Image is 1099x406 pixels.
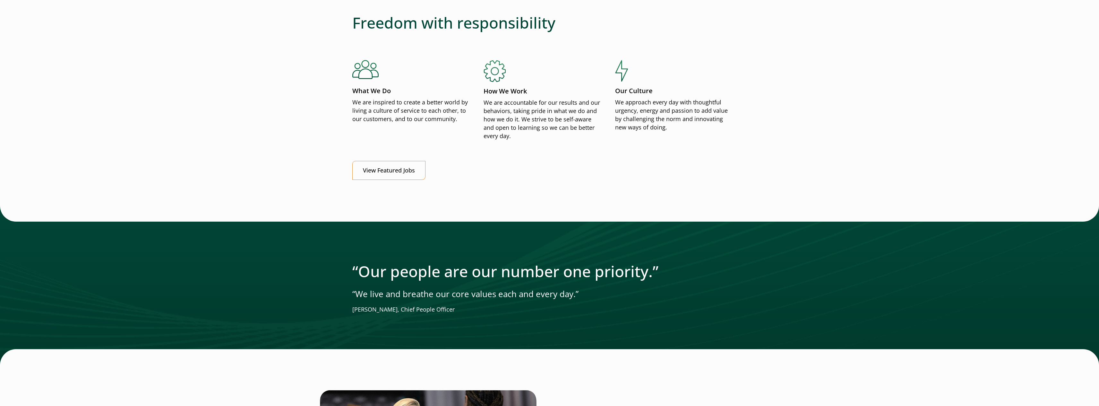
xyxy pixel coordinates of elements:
p: Our Culture [615,86,734,96]
h2: Freedom with responsibility [352,13,747,32]
img: Our Culture [615,60,628,82]
p: [PERSON_NAME], Chief People Officer [352,305,747,314]
p: “We live and breathe our core values each and every day.” [352,288,747,300]
p: How We Work [484,87,602,96]
a: View Featured Jobs [352,161,425,180]
img: What We Do [352,60,379,79]
p: What We Do [352,86,471,96]
p: We are inspired to create a better world by living a culture of service to each other, to our cus... [352,98,471,123]
img: How We Work [484,60,506,82]
p: We approach every day with thoughtful urgency, energy and passion to add value by challenging the... [615,98,734,132]
h2: “Our people are our number one priority.” [352,262,747,281]
p: We are accountable for our results and our behaviors, taking pride in what we do and how we do it... [484,99,602,140]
